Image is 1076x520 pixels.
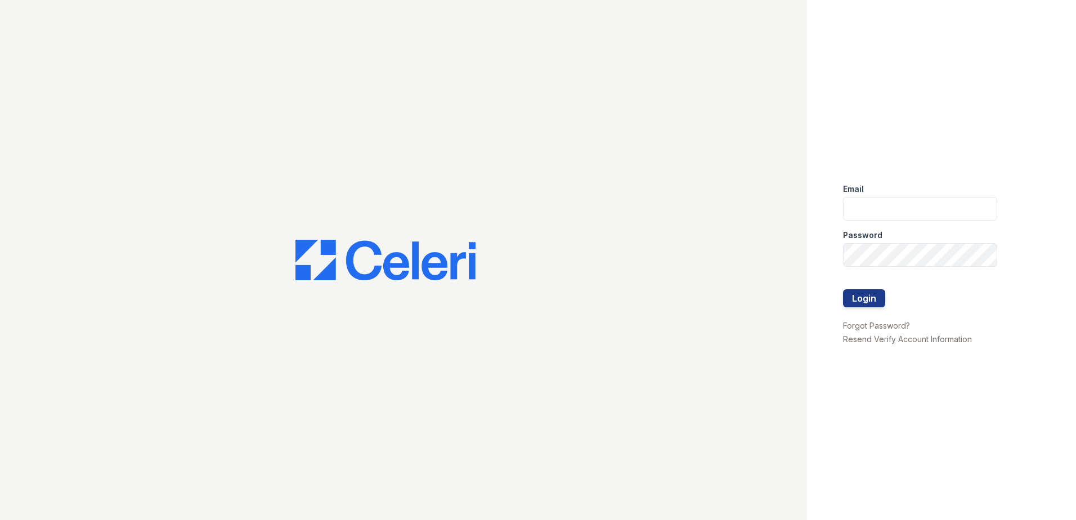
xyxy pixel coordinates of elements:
[843,183,864,195] label: Email
[843,334,972,344] a: Resend Verify Account Information
[843,321,910,330] a: Forgot Password?
[843,289,885,307] button: Login
[843,230,882,241] label: Password
[295,240,476,280] img: CE_Logo_Blue-a8612792a0a2168367f1c8372b55b34899dd931a85d93a1a3d3e32e68fde9ad4.png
